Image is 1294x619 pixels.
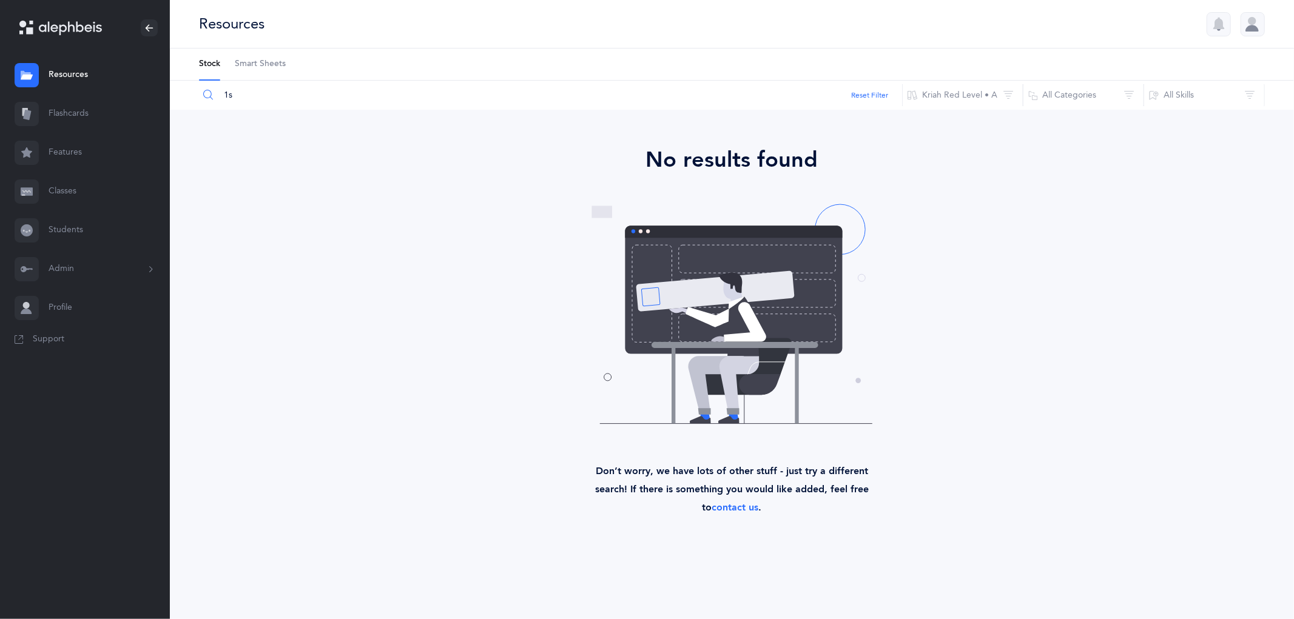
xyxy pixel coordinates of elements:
iframe: Drift Widget Chat Controller [1233,558,1279,604]
button: Reset Filter [851,90,888,101]
button: All Skills [1144,81,1265,110]
a: contact us [712,502,759,513]
div: Resources [199,14,265,34]
button: All Categories [1023,81,1144,110]
div: No results found [204,144,1260,176]
span: Smart Sheets [235,58,286,70]
button: Kriah Red Level • A [902,81,1023,110]
span: Support [33,333,64,346]
img: no-resources-found.svg [588,201,876,428]
input: Search Resources [198,81,903,110]
div: Don’t worry, we have lots of other stuff - just try a different search! If there is something you... [579,428,886,517]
